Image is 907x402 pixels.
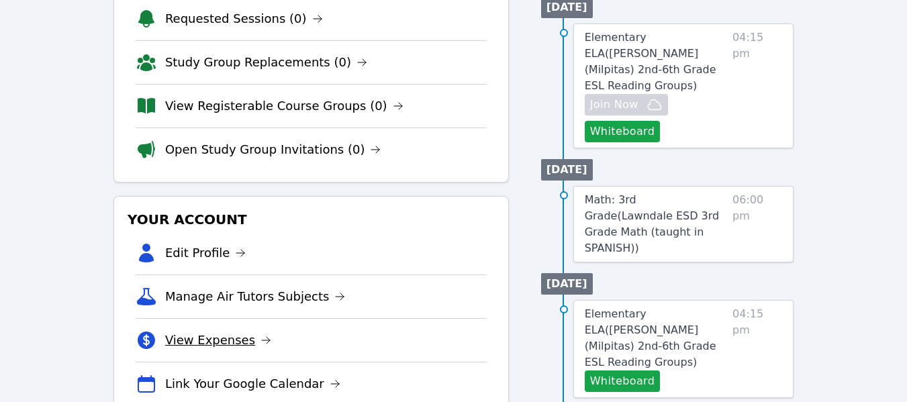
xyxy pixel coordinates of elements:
[165,9,323,28] a: Requested Sessions (0)
[585,192,727,256] a: Math: 3rd Grade(Lawndale ESD 3rd Grade Math (taught in SPANISH))
[585,370,661,392] button: Whiteboard
[732,30,782,142] span: 04:15 pm
[585,31,716,92] span: Elementary ELA ( [PERSON_NAME] (Milpitas) 2nd-6th Grade ESL Reading Groups )
[165,374,340,393] a: Link Your Google Calendar
[165,140,381,159] a: Open Study Group Invitations (0)
[165,97,403,115] a: View Registerable Course Groups (0)
[125,207,497,232] h3: Your Account
[732,192,782,256] span: 06:00 pm
[585,94,668,115] button: Join Now
[585,193,720,254] span: Math: 3rd Grade ( Lawndale ESD 3rd Grade Math (taught in SPANISH) )
[585,307,716,368] span: Elementary ELA ( [PERSON_NAME] (Milpitas) 2nd-6th Grade ESL Reading Groups )
[585,121,661,142] button: Whiteboard
[590,97,638,113] span: Join Now
[541,159,593,181] li: [DATE]
[165,244,246,262] a: Edit Profile
[585,306,727,370] a: Elementary ELA([PERSON_NAME] (Milpitas) 2nd-6th Grade ESL Reading Groups)
[165,287,346,306] a: Manage Air Tutors Subjects
[165,53,367,72] a: Study Group Replacements (0)
[165,331,271,350] a: View Expenses
[585,30,727,94] a: Elementary ELA([PERSON_NAME] (Milpitas) 2nd-6th Grade ESL Reading Groups)
[732,306,782,392] span: 04:15 pm
[541,273,593,295] li: [DATE]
